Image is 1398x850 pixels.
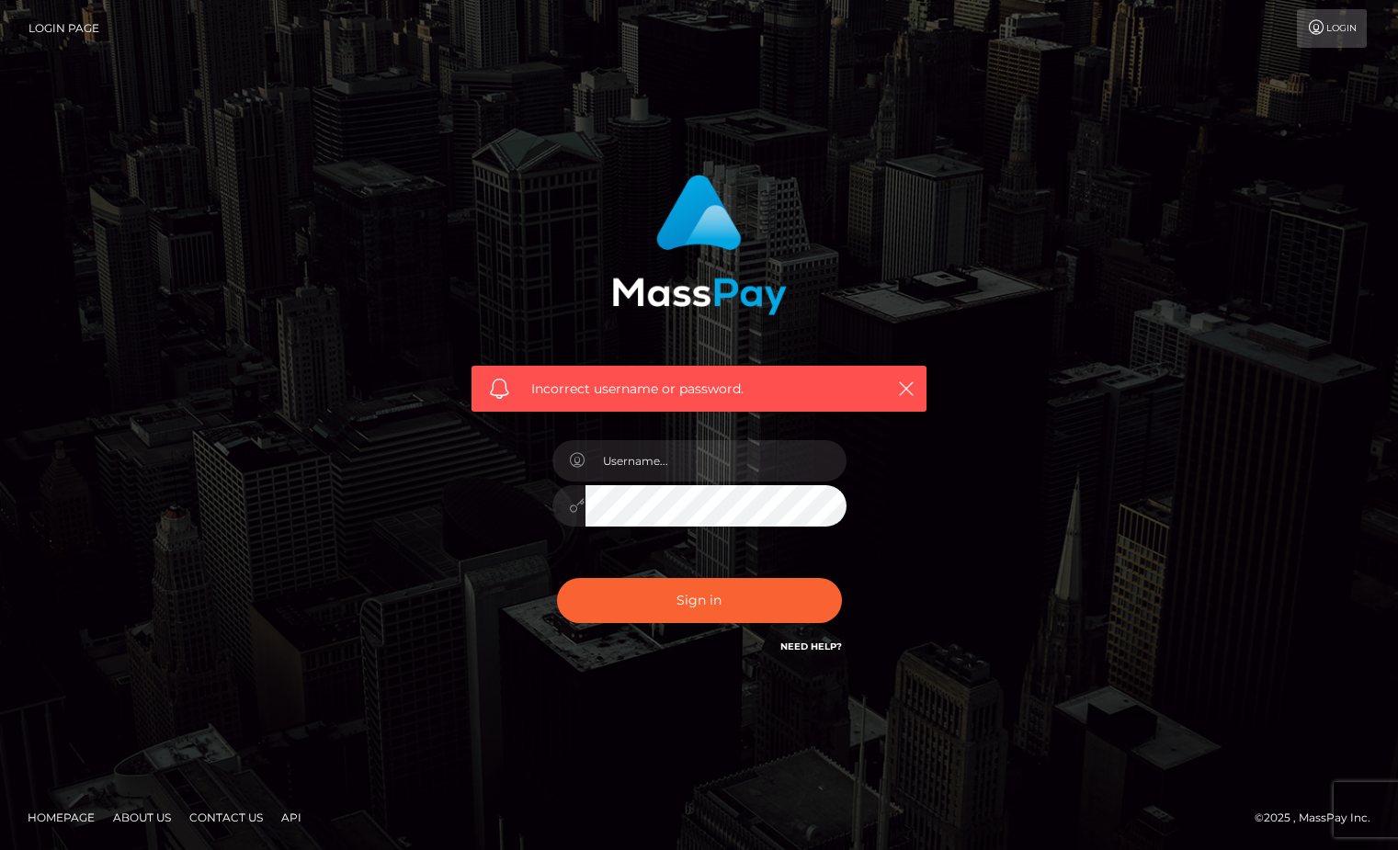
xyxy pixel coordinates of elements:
[531,380,867,399] span: Incorrect username or password.
[20,803,102,832] a: Homepage
[612,175,787,315] img: MassPay Login
[28,9,99,48] a: Login Page
[182,803,270,832] a: Contact Us
[1297,9,1367,48] a: Login
[557,578,842,623] button: Sign in
[274,803,309,832] a: API
[106,803,178,832] a: About Us
[780,640,842,652] a: Need Help?
[585,440,847,482] input: Username...
[1255,808,1384,828] div: © 2025 , MassPay Inc.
